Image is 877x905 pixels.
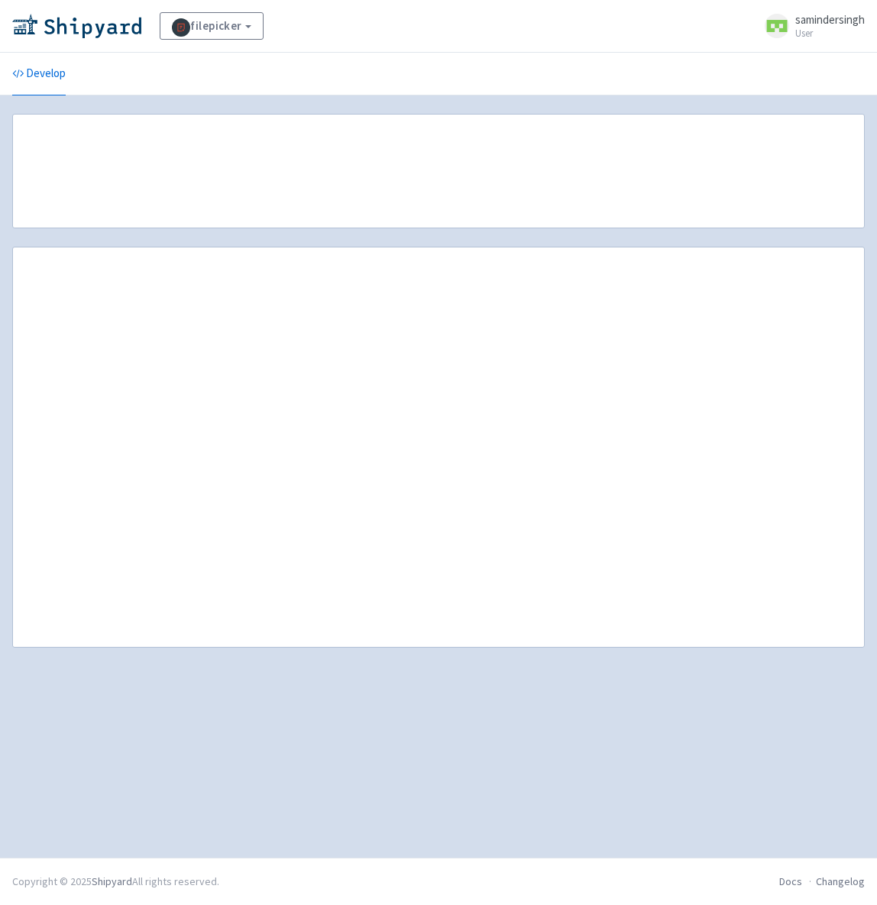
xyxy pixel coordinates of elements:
[12,14,141,38] img: Shipyard logo
[92,874,132,888] a: Shipyard
[756,14,865,38] a: samindersingh User
[795,28,865,38] small: User
[12,874,219,890] div: Copyright © 2025 All rights reserved.
[816,874,865,888] a: Changelog
[160,12,264,40] a: filepicker
[12,53,66,95] a: Develop
[795,12,865,27] span: samindersingh
[779,874,802,888] a: Docs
